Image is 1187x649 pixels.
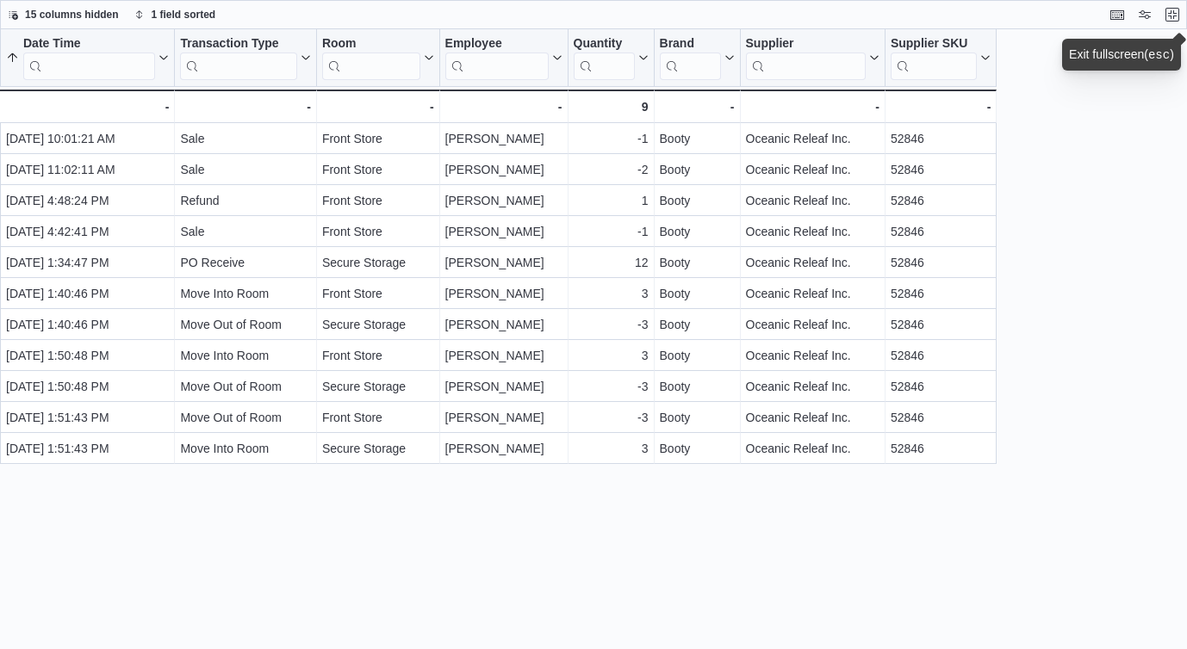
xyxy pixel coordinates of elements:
[152,8,216,22] span: 1 field sorted
[322,159,434,180] div: Front Store
[746,159,879,180] div: Oceanic Releaf Inc.
[180,221,310,242] div: Sale
[322,407,434,428] div: Front Store
[574,376,649,397] div: -3
[445,407,562,428] div: [PERSON_NAME]
[660,407,735,428] div: Booty
[180,36,296,80] div: Transaction Type
[660,36,735,80] button: Brand
[322,345,434,366] div: Front Store
[445,283,562,304] div: [PERSON_NAME]
[23,36,155,53] div: Date Time
[746,438,879,459] div: Oceanic Releaf Inc.
[891,221,991,242] div: 52846
[445,36,549,53] div: Employee
[660,190,735,211] div: Booty
[6,438,169,459] div: [DATE] 1:51:43 PM
[660,159,735,180] div: Booty
[746,252,879,273] div: Oceanic Releaf Inc.
[660,438,735,459] div: Booty
[891,36,977,80] div: Supplier SKU
[322,190,434,211] div: Front Store
[574,159,649,180] div: -2
[6,345,169,366] div: [DATE] 1:50:48 PM
[660,96,735,117] div: -
[574,252,649,273] div: 12
[891,96,991,117] div: -
[5,96,169,117] div: -
[1162,4,1183,25] button: Exit fullscreen
[574,96,649,117] div: 9
[6,252,169,273] div: [DATE] 1:34:47 PM
[445,36,549,80] div: Employee
[322,128,434,149] div: Front Store
[574,407,649,428] div: -3
[180,96,310,117] div: -
[445,252,562,273] div: [PERSON_NAME]
[660,376,735,397] div: Booty
[746,96,879,117] div: -
[660,128,735,149] div: Booty
[180,36,296,53] div: Transaction Type
[746,36,866,80] div: Supplier
[6,376,169,397] div: [DATE] 1:50:48 PM
[6,407,169,428] div: [DATE] 1:51:43 PM
[322,36,420,53] div: Room
[6,314,169,335] div: [DATE] 1:40:46 PM
[322,283,434,304] div: Front Store
[180,345,310,366] div: Move Into Room
[574,36,635,80] div: Quantity
[6,221,169,242] div: [DATE] 4:42:41 PM
[891,36,977,53] div: Supplier SKU
[574,190,649,211] div: 1
[1134,4,1155,25] button: Display options
[574,128,649,149] div: -1
[746,221,879,242] div: Oceanic Releaf Inc.
[322,36,434,80] button: Room
[574,314,649,335] div: -3
[180,252,310,273] div: PO Receive
[445,128,562,149] div: [PERSON_NAME]
[746,407,879,428] div: Oceanic Releaf Inc.
[445,438,562,459] div: [PERSON_NAME]
[574,345,649,366] div: 3
[6,283,169,304] div: [DATE] 1:40:46 PM
[746,128,879,149] div: Oceanic Releaf Inc.
[180,190,310,211] div: Refund
[574,438,649,459] div: 3
[445,314,562,335] div: [PERSON_NAME]
[180,159,310,180] div: Sale
[180,376,310,397] div: Move Out of Room
[660,36,721,53] div: Brand
[180,314,310,335] div: Move Out of Room
[891,314,991,335] div: 52846
[660,252,735,273] div: Booty
[746,36,879,80] button: Supplier
[322,376,434,397] div: Secure Storage
[574,36,649,80] button: Quantity
[180,283,310,304] div: Move Into Room
[322,438,434,459] div: Secure Storage
[891,283,991,304] div: 52846
[660,314,735,335] div: Booty
[445,190,562,211] div: [PERSON_NAME]
[891,438,991,459] div: 52846
[660,36,721,80] div: Brand
[891,407,991,428] div: 52846
[746,36,866,53] div: Supplier
[322,221,434,242] div: Front Store
[23,36,155,80] div: Date Time
[891,36,991,80] button: Supplier SKU
[660,221,735,242] div: Booty
[891,190,991,211] div: 52846
[322,96,434,117] div: -
[180,407,310,428] div: Move Out of Room
[891,252,991,273] div: 52846
[322,252,434,273] div: Secure Storage
[574,283,649,304] div: 3
[445,221,562,242] div: [PERSON_NAME]
[6,128,169,149] div: [DATE] 10:01:21 AM
[746,314,879,335] div: Oceanic Releaf Inc.
[1069,46,1174,64] div: Exit fullscreen ( )
[660,283,735,304] div: Booty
